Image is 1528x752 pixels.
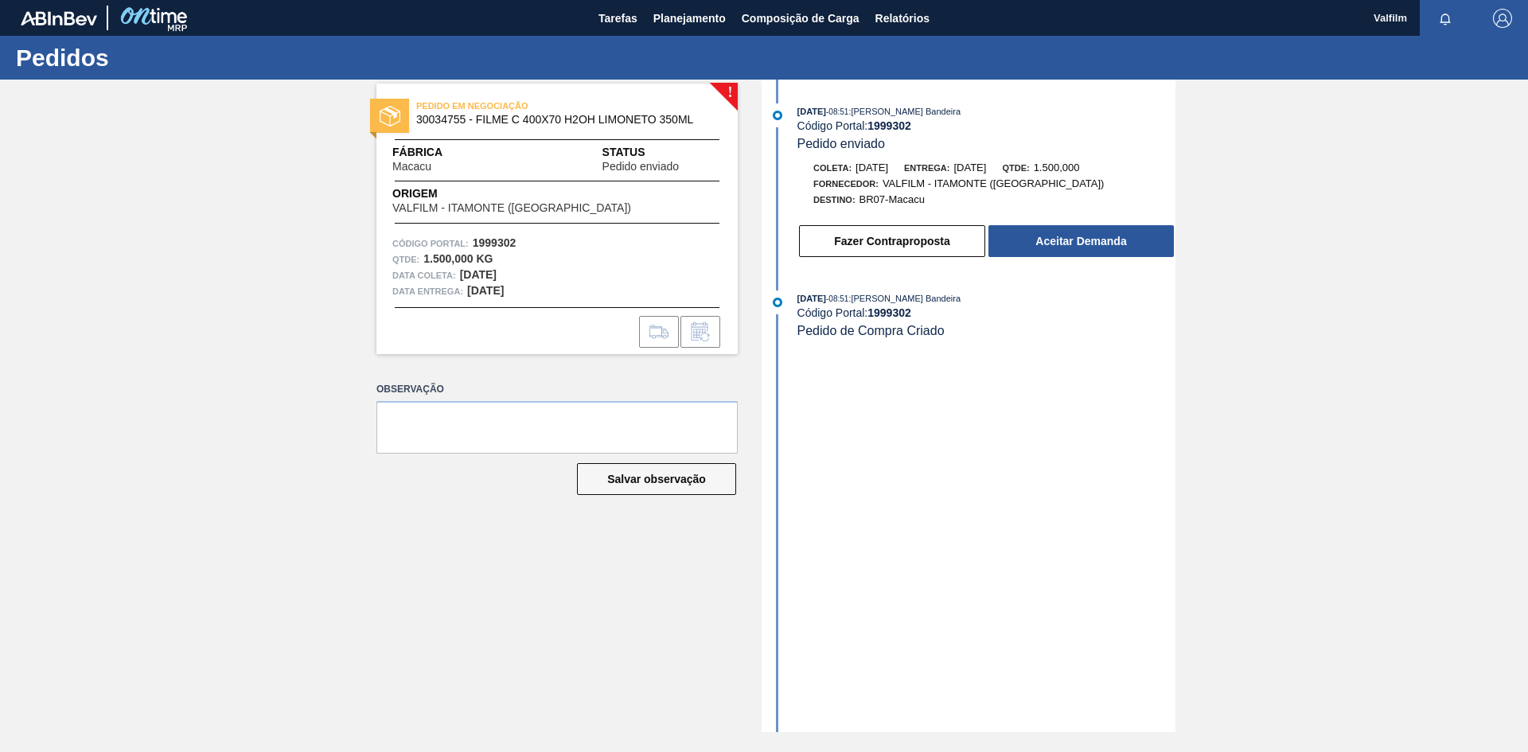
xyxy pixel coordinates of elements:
[875,9,930,28] span: Relatórios
[883,177,1105,189] span: VALFILM - ITAMONTE ([GEOGRAPHIC_DATA])
[423,252,493,265] strong: 1.500,000 KG
[904,163,949,173] span: Entrega:
[813,163,852,173] span: Coleta:
[813,179,879,189] span: Fornecedor:
[577,463,736,495] button: Salvar observação
[797,107,826,116] span: [DATE]
[392,251,419,267] span: Qtde :
[1034,162,1080,173] span: 1.500,000
[416,98,639,114] span: PEDIDO EM NEGOCIAÇÃO
[848,107,961,116] span: : [PERSON_NAME] Bandeira
[598,9,637,28] span: Tarefas
[602,161,680,173] span: Pedido enviado
[21,11,97,25] img: TNhmsLtSVTkK8tSr43FrP2fwEKptu5GPRR3wAAAABJRU5ErkJggg==
[680,316,720,348] div: Informar alteração no pedido
[813,195,856,205] span: Destino:
[797,137,885,150] span: Pedido enviado
[392,144,481,161] span: Fábrica
[867,119,911,132] strong: 1999302
[602,144,722,161] span: Status
[380,106,400,127] img: status
[797,324,945,337] span: Pedido de Compra Criado
[1002,163,1029,173] span: Qtde:
[797,119,1175,132] div: Código Portal:
[867,306,911,319] strong: 1999302
[416,114,705,126] span: 30034755 - FILME C 400X70 H2OH LIMONETO 350ML
[392,267,456,283] span: Data coleta:
[392,185,676,202] span: Origem
[797,294,826,303] span: [DATE]
[742,9,859,28] span: Composição de Carga
[848,294,961,303] span: : [PERSON_NAME] Bandeira
[460,268,497,281] strong: [DATE]
[1420,7,1471,29] button: Notificações
[799,225,985,257] button: Fazer Contraproposta
[392,236,469,251] span: Código Portal:
[392,161,431,173] span: Macacu
[826,107,848,116] span: - 08:51
[653,9,726,28] span: Planejamento
[797,306,1175,319] div: Código Portal:
[856,162,888,173] span: [DATE]
[467,284,504,297] strong: [DATE]
[988,225,1174,257] button: Aceitar Demanda
[953,162,986,173] span: [DATE]
[773,298,782,307] img: atual
[473,236,516,249] strong: 1999302
[376,378,738,401] label: Observação
[392,202,631,214] span: VALFILM - ITAMONTE ([GEOGRAPHIC_DATA])
[826,294,848,303] span: - 08:51
[859,193,925,205] span: BR07-Macacu
[16,49,298,67] h1: Pedidos
[1493,9,1512,28] img: Logout
[392,283,463,299] span: Data entrega:
[639,316,679,348] div: Ir para Composição de Carga
[773,111,782,120] img: atual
